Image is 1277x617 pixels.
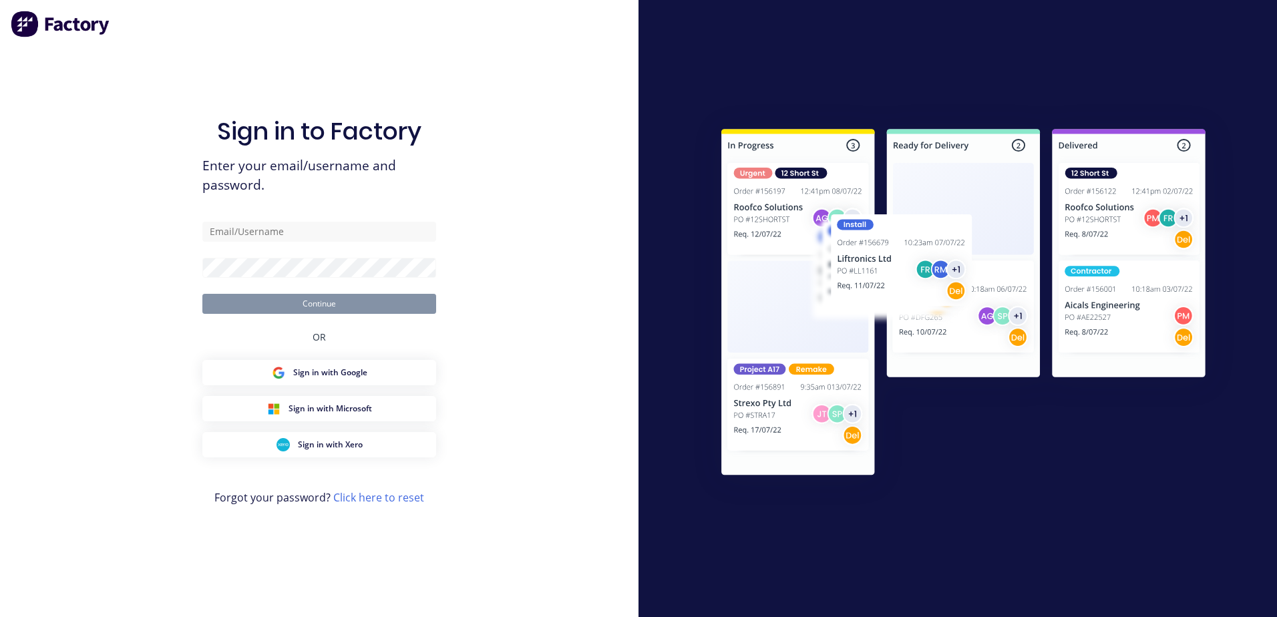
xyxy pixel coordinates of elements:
[298,439,363,451] span: Sign in with Xero
[277,438,290,451] img: Xero Sign in
[202,222,436,242] input: Email/Username
[11,11,111,37] img: Factory
[333,490,424,505] a: Click here to reset
[202,294,436,314] button: Continue
[217,117,421,146] h1: Sign in to Factory
[289,403,372,415] span: Sign in with Microsoft
[293,367,367,379] span: Sign in with Google
[313,314,326,360] div: OR
[202,360,436,385] button: Google Sign inSign in with Google
[267,402,281,415] img: Microsoft Sign in
[202,432,436,457] button: Xero Sign inSign in with Xero
[214,489,424,505] span: Forgot your password?
[272,366,285,379] img: Google Sign in
[692,102,1235,507] img: Sign in
[202,156,436,195] span: Enter your email/username and password.
[202,396,436,421] button: Microsoft Sign inSign in with Microsoft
